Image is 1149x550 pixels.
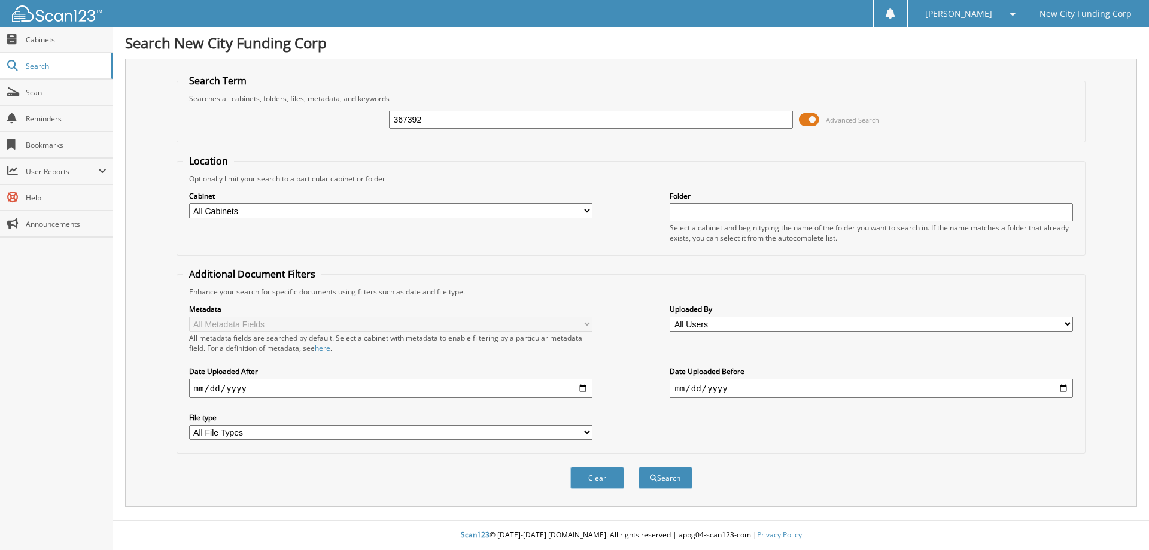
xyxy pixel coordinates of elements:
a: here [315,343,330,353]
div: © [DATE]-[DATE] [DOMAIN_NAME]. All rights reserved | appg04-scan123-com | [113,521,1149,550]
label: Date Uploaded After [189,366,592,376]
label: Date Uploaded Before [670,366,1073,376]
div: All metadata fields are searched by default. Select a cabinet with metadata to enable filtering b... [189,333,592,353]
a: Privacy Policy [757,530,802,540]
label: Cabinet [189,191,592,201]
input: end [670,379,1073,398]
span: Help [26,193,107,203]
div: Optionally limit your search to a particular cabinet or folder [183,174,1080,184]
iframe: Chat Widget [1089,493,1149,550]
label: Folder [670,191,1073,201]
label: Uploaded By [670,304,1073,314]
h1: Search New City Funding Corp [125,33,1137,53]
span: Cabinets [26,35,107,45]
img: scan123-logo-white.svg [12,5,102,22]
input: start [189,379,592,398]
span: New City Funding Corp [1039,10,1132,17]
div: Enhance your search for specific documents using filters such as date and file type. [183,287,1080,297]
div: Searches all cabinets, folders, files, metadata, and keywords [183,93,1080,104]
legend: Location [183,154,234,168]
span: Reminders [26,114,107,124]
span: Advanced Search [826,116,879,124]
legend: Additional Document Filters [183,268,321,281]
span: Announcements [26,219,107,229]
button: Search [639,467,692,489]
span: Scan [26,87,107,98]
span: User Reports [26,166,98,177]
span: [PERSON_NAME] [925,10,992,17]
label: File type [189,412,592,423]
legend: Search Term [183,74,253,87]
span: Bookmarks [26,140,107,150]
button: Clear [570,467,624,489]
span: Scan123 [461,530,490,540]
div: Select a cabinet and begin typing the name of the folder you want to search in. If the name match... [670,223,1073,243]
span: Search [26,61,105,71]
label: Metadata [189,304,592,314]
